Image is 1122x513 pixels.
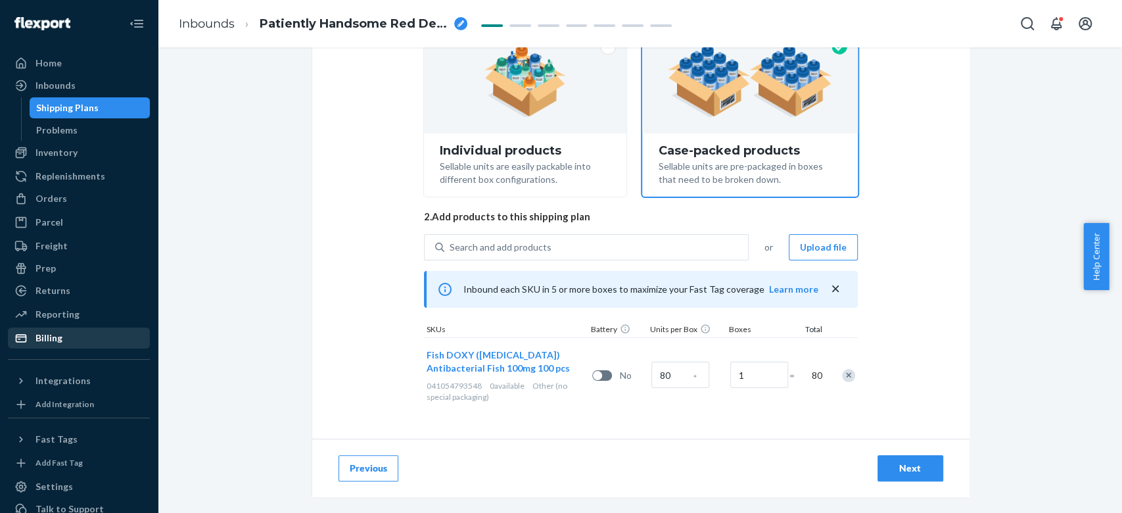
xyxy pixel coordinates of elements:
a: Settings [8,476,150,497]
div: Case-packed products [658,144,841,157]
div: Fast Tags [35,433,78,446]
a: Add Integration [8,397,150,412]
img: individual-pack.facf35554cb0f1810c75b2bd6df2d64e.png [484,45,567,117]
button: Open Search Box [1014,11,1040,37]
a: Freight [8,235,150,256]
div: Inventory [35,146,78,159]
div: Returns [35,284,70,297]
span: or [764,241,773,254]
a: Inbounds [8,75,150,96]
ol: breadcrumbs [168,5,478,43]
div: Reporting [35,308,80,321]
div: Problems [36,124,78,137]
div: Inbound each SKU in 5 or more boxes to maximize your Fast Tag coverage [424,271,858,308]
button: Close Navigation [124,11,150,37]
div: Inbounds [35,79,76,92]
button: Open account menu [1072,11,1098,37]
span: Patiently Handsome Red Deer [260,16,449,33]
div: Next [889,462,932,475]
span: = [789,369,803,382]
div: Boxes [726,324,792,337]
div: Orders [35,192,67,205]
button: close [829,282,842,296]
button: Open notifications [1043,11,1069,37]
div: Remove Item [842,369,855,382]
a: Orders [8,188,150,209]
div: Units per Box [647,324,726,337]
button: Integrations [8,370,150,391]
span: 0 available [490,381,525,391]
a: Add Fast Tag [8,455,150,471]
div: Freight [35,239,68,253]
div: Other (no special packaging) [427,380,587,403]
div: Add Integration [35,399,94,410]
span: 2. Add products to this shipping plan [424,210,858,224]
span: 80 [809,369,822,382]
a: Parcel [8,212,150,233]
a: Reporting [8,304,150,325]
a: Replenishments [8,166,150,187]
span: Fish DOXY ([MEDICAL_DATA]) Antibacterial Fish 100mg 100 pcs [427,349,570,374]
div: Home [35,57,62,70]
a: Inventory [8,142,150,163]
a: Home [8,53,150,74]
div: Replenishments [35,170,105,183]
button: Next [877,455,943,481]
button: Learn more [769,283,818,296]
div: Total [792,324,825,337]
div: Sellable units are pre-packaged in boxes that need to be broken down. [658,157,841,186]
button: Upload file [789,234,858,260]
input: Case Quantity [651,362,709,388]
div: Integrations [35,374,91,387]
img: case-pack.59cecea509d18c883b923b81aeac6d0b.png [668,45,831,117]
span: No [620,369,646,382]
input: Number of boxes [730,362,788,388]
a: Billing [8,328,150,349]
button: Fast Tags [8,429,150,450]
button: Help Center [1083,223,1109,290]
div: Search and add products [450,241,551,254]
button: Fish DOXY ([MEDICAL_DATA]) Antibacterial Fish 100mg 100 pcs [427,349,576,375]
a: Prep [8,258,150,279]
div: Add Fast Tag [35,457,83,468]
a: Returns [8,280,150,301]
div: Shipping Plans [36,101,99,114]
a: Problems [30,120,151,141]
div: Parcel [35,216,63,229]
div: Settings [35,480,73,493]
div: Battery [588,324,647,337]
div: SKUs [424,324,588,337]
button: Previous [339,455,398,481]
div: Sellable units are easily packable into different box configurations. [440,157,611,186]
a: Shipping Plans [30,97,151,118]
img: Flexport logo [14,17,70,30]
a: Inbounds [179,16,235,31]
span: 041054793548 [427,381,482,391]
div: Billing [35,331,62,345]
div: Prep [35,262,56,275]
div: Individual products [440,144,611,157]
